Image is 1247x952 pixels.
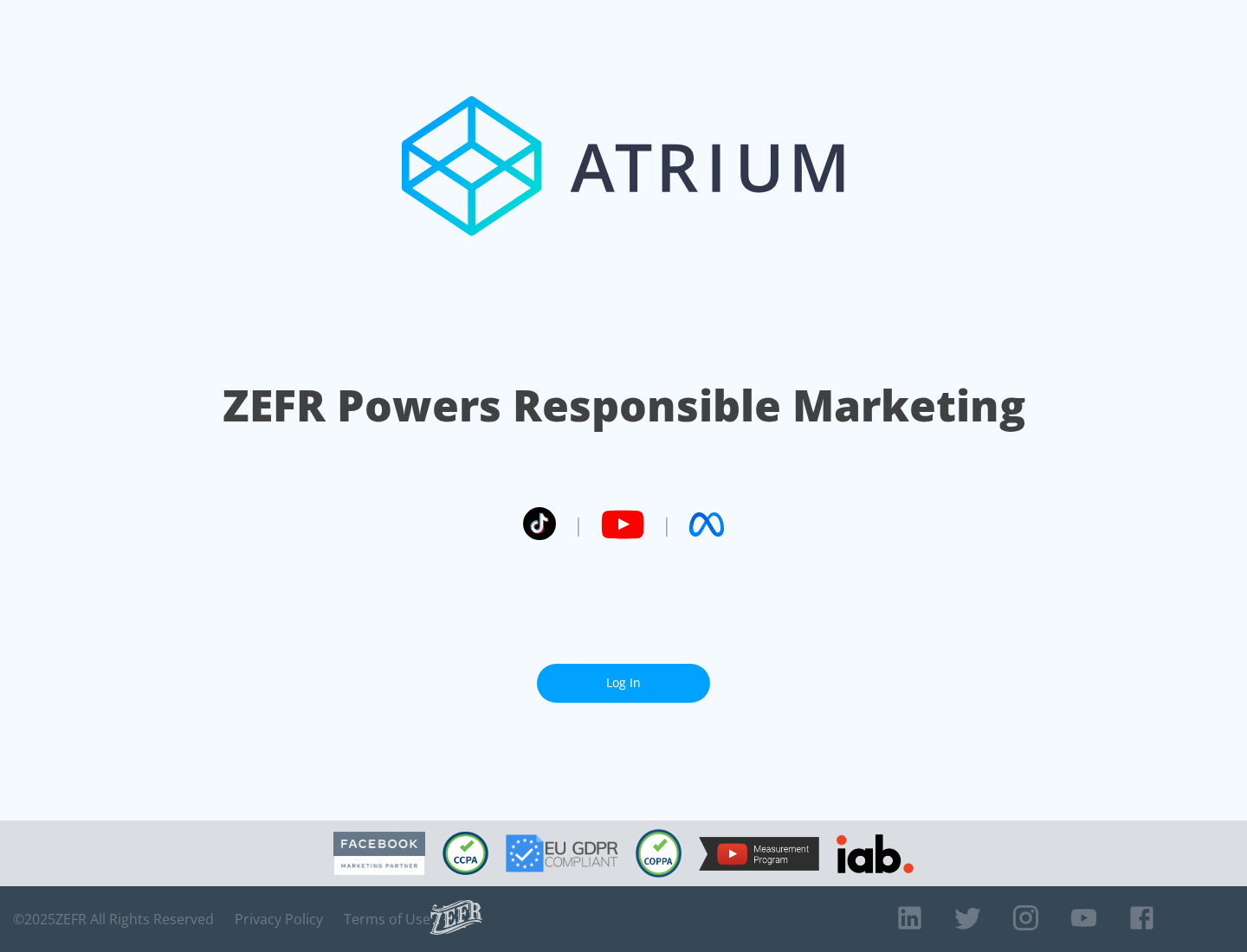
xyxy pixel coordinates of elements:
span: | [662,511,672,537]
img: Facebook Marketing Partner [333,832,425,876]
img: IAB [837,834,914,873]
img: CCPA Compliant [443,832,488,875]
a: Log In [537,664,710,703]
span: © 2025 ZEFR All Rights Reserved [13,910,214,928]
img: GDPR Compliant [506,834,618,872]
a: Terms of Use [344,910,430,928]
img: YouTube Measurement Program [699,837,819,871]
h1: ZEFR Powers Responsible Marketing [223,376,1025,435]
img: COPPA Compliant [636,829,682,878]
span: | [573,511,584,537]
a: Privacy Policy [235,910,323,928]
